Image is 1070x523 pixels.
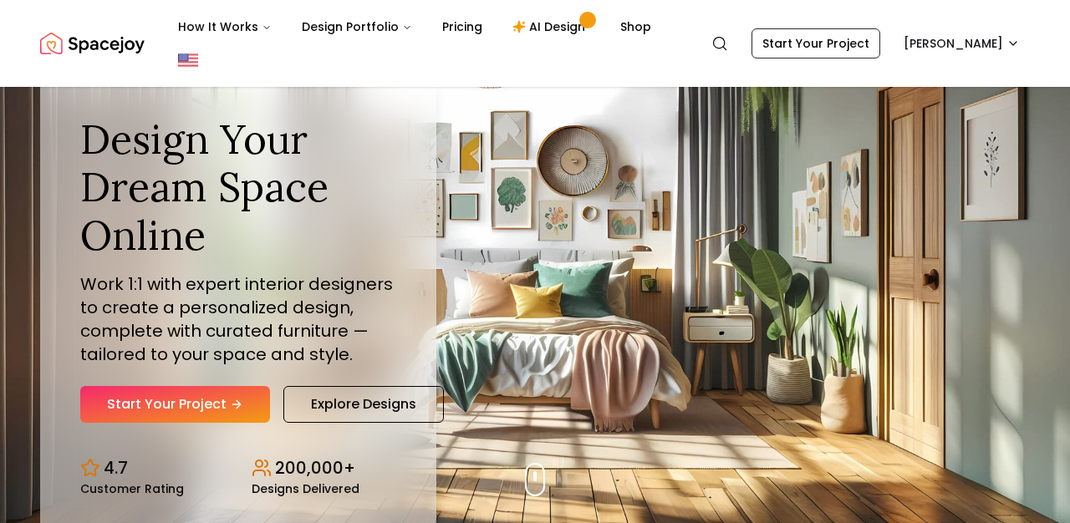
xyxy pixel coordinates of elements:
a: Shop [607,10,665,43]
nav: Main [165,10,665,43]
p: Work 1:1 with expert interior designers to create a personalized design, complete with curated fu... [80,272,396,366]
button: Design Portfolio [288,10,425,43]
a: Pricing [429,10,496,43]
p: 200,000+ [275,456,355,480]
button: How It Works [165,10,285,43]
button: [PERSON_NAME] [894,28,1030,58]
img: Spacejoy Logo [40,27,145,60]
img: United States [178,50,198,70]
div: Design stats [80,443,396,495]
small: Designs Delivered [252,483,359,495]
a: Start Your Project [752,28,880,58]
a: Start Your Project [80,386,270,423]
a: Explore Designs [283,386,444,423]
a: Spacejoy [40,27,145,60]
a: AI Design [499,10,604,43]
p: 4.7 [104,456,128,480]
h1: Design Your Dream Space Online [80,115,396,260]
small: Customer Rating [80,483,184,495]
